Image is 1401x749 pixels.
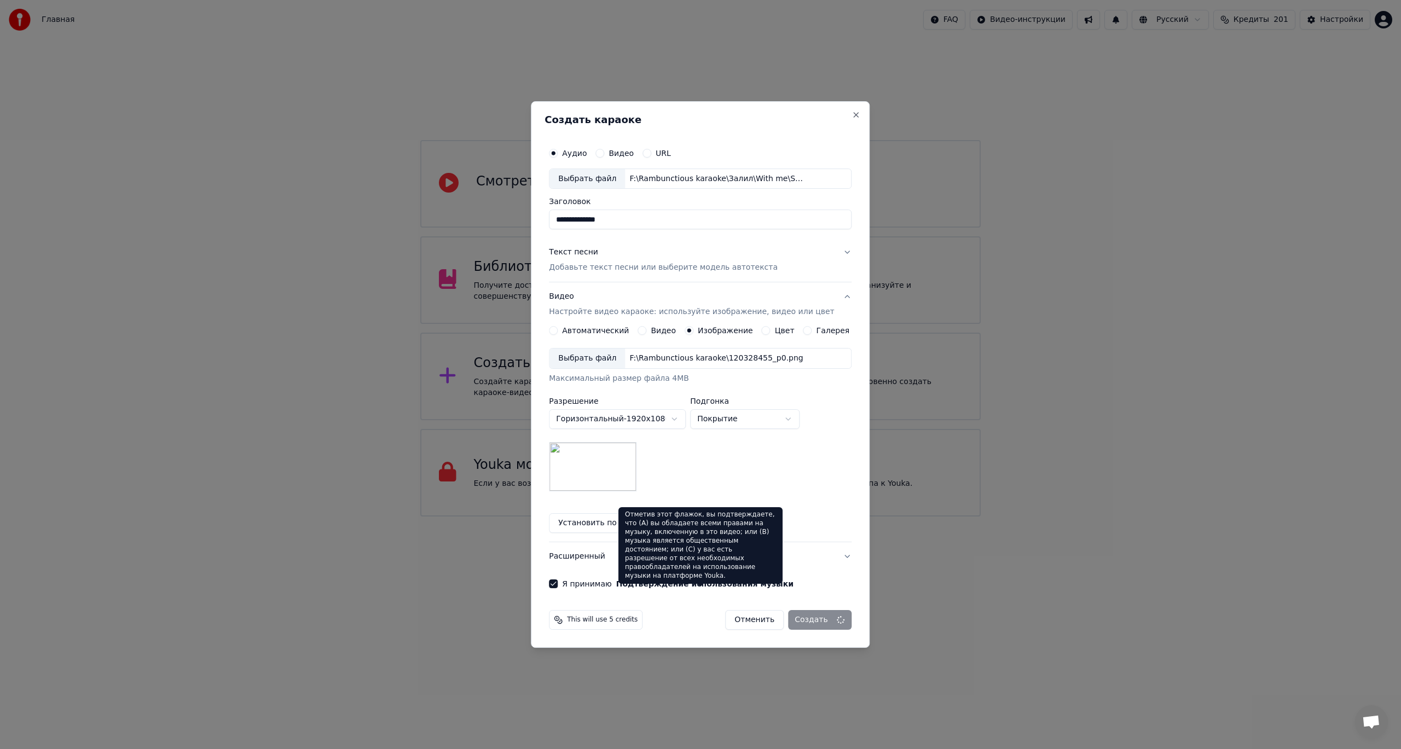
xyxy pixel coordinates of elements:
button: ВидеоНастройте видео караоке: используйте изображение, видео или цвет [549,283,852,327]
label: Видео [609,149,634,157]
label: Цвет [775,327,795,334]
div: F:\Rambunctious karaoke\Залил\With me\Sum_41_-_With_Me_47958783.mp3 [625,173,811,184]
label: Галерея [817,327,850,334]
div: Отметив этот флажок, вы подтверждаете, что (A) вы обладаете всеми правами на музыку, включенную в... [618,507,783,584]
label: Заголовок [549,198,852,206]
button: Текст песниДобавьте текст песни или выберите модель автотекста [549,239,852,282]
div: F:\Rambunctious karaoke\120328455_p0.png [625,353,807,364]
label: Разрешение [549,397,686,405]
span: This will use 5 credits [567,616,638,624]
label: Автоматический [562,327,629,334]
div: Выбрать файл [549,349,625,368]
div: Максимальный размер файла 4MB [549,373,852,384]
p: Добавьте текст песни или выберите модель автотекста [549,263,778,274]
button: Я принимаю [616,580,794,588]
label: URL [656,149,671,157]
div: Видео [549,292,834,318]
div: ВидеоНастройте видео караоке: используйте изображение, видео или цвет [549,326,852,542]
p: Настройте видео караоке: используйте изображение, видео или цвет [549,307,834,318]
label: Я принимаю [562,580,794,588]
button: Установить по умолчанию [549,513,674,533]
label: Аудио [562,149,587,157]
button: Отменить [725,610,784,630]
label: Подгонка [690,397,800,405]
label: Изображение [698,327,753,334]
h2: Создать караоке [545,115,856,125]
button: Расширенный [549,542,852,571]
div: Выбрать файл [549,169,625,189]
label: Видео [651,327,676,334]
div: Текст песни [549,247,598,258]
